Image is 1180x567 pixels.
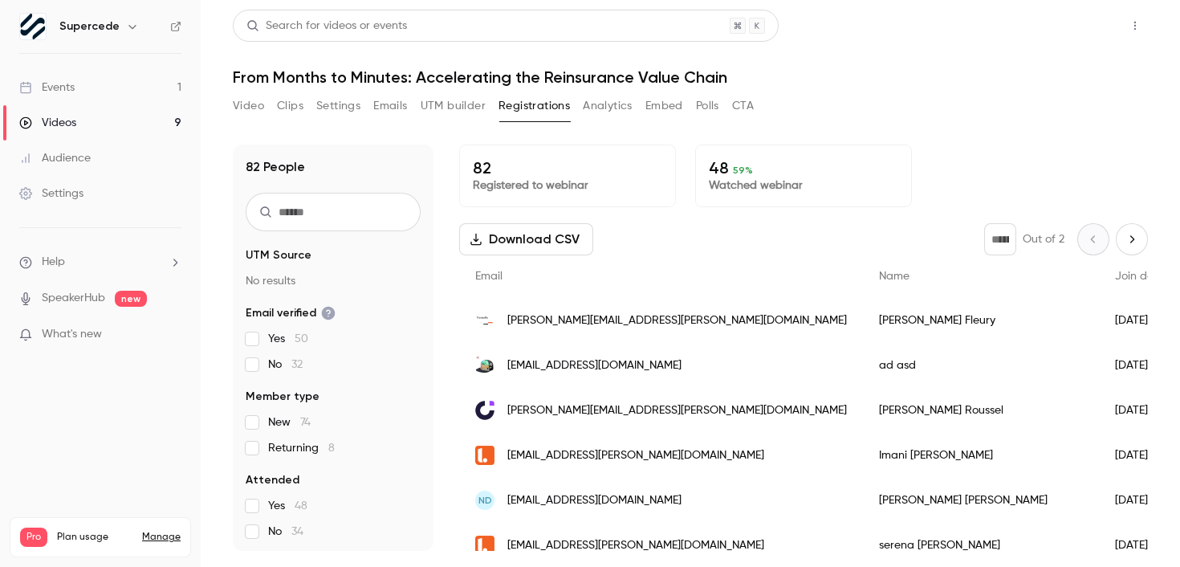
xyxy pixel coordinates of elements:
[507,447,764,464] span: [EMAIL_ADDRESS][PERSON_NAME][DOMAIN_NAME]
[373,93,407,119] button: Emails
[295,500,307,512] span: 48
[19,186,83,202] div: Settings
[583,93,633,119] button: Analytics
[507,312,847,329] span: [PERSON_NAME][EMAIL_ADDRESS][PERSON_NAME][DOMAIN_NAME]
[507,537,764,554] span: [EMAIL_ADDRESS][PERSON_NAME][DOMAIN_NAME]
[246,247,311,263] span: UTM Source
[246,472,299,488] span: Attended
[268,414,311,430] span: New
[42,254,65,271] span: Help
[115,291,147,307] span: new
[863,478,1099,523] div: [PERSON_NAME] [PERSON_NAME]
[498,93,570,119] button: Registrations
[863,433,1099,478] div: Imani [PERSON_NAME]
[233,93,264,119] button: Video
[162,328,181,342] iframe: Noticeable Trigger
[19,254,181,271] li: help-dropdown-opener
[863,298,1099,343] div: [PERSON_NAME] Fleury
[316,93,360,119] button: Settings
[42,290,105,307] a: SpeakerHub
[475,401,494,420] img: coherent.global
[1023,231,1064,247] p: Out of 2
[233,67,1148,87] h1: From Months to Minutes: Accelerating the Reinsurance Value Chain
[507,402,847,419] span: [PERSON_NAME][EMAIL_ADDRESS][PERSON_NAME][DOMAIN_NAME]
[475,311,494,330] img: partnerre.com
[475,271,503,282] span: Email
[709,177,898,194] p: Watched webinar
[246,273,421,289] p: No results
[57,531,132,544] span: Plan usage
[475,536,494,555] img: lancashiregroup.com
[475,356,494,375] img: abc.com
[246,305,336,321] span: Email verified
[277,93,303,119] button: Clips
[42,326,102,343] span: What's new
[142,531,181,544] a: Manage
[478,493,492,508] span: ND
[268,524,303,540] span: No
[507,492,682,509] span: [EMAIL_ADDRESS][DOMAIN_NAME]
[709,158,898,177] p: 48
[59,18,120,35] h6: Supercede
[1122,13,1148,39] button: Top Bar Actions
[19,80,75,96] div: Events
[268,357,303,373] span: No
[473,177,662,194] p: Registered to webinar
[1116,223,1148,255] button: Next page
[328,443,335,454] span: 8
[696,93,719,119] button: Polls
[291,359,303,370] span: 32
[459,223,593,255] button: Download CSV
[246,389,319,405] span: Member type
[645,93,683,119] button: Embed
[733,165,753,176] span: 59 %
[421,93,486,119] button: UTM builder
[19,115,76,131] div: Videos
[732,93,754,119] button: CTA
[879,271,909,282] span: Name
[507,357,682,374] span: [EMAIL_ADDRESS][DOMAIN_NAME]
[291,526,303,537] span: 34
[1046,10,1109,42] button: Share
[863,343,1099,388] div: ad asd
[20,14,46,39] img: Supercede
[246,157,305,177] h1: 82 People
[473,158,662,177] p: 82
[300,417,311,428] span: 74
[20,528,47,547] span: Pro
[475,446,494,465] img: lancashiregroup.com
[295,333,308,345] span: 50
[268,440,335,456] span: Returning
[268,498,307,514] span: Yes
[19,150,91,166] div: Audience
[246,18,407,35] div: Search for videos or events
[1115,271,1165,282] span: Join date
[268,331,308,347] span: Yes
[863,388,1099,433] div: [PERSON_NAME] Roussel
